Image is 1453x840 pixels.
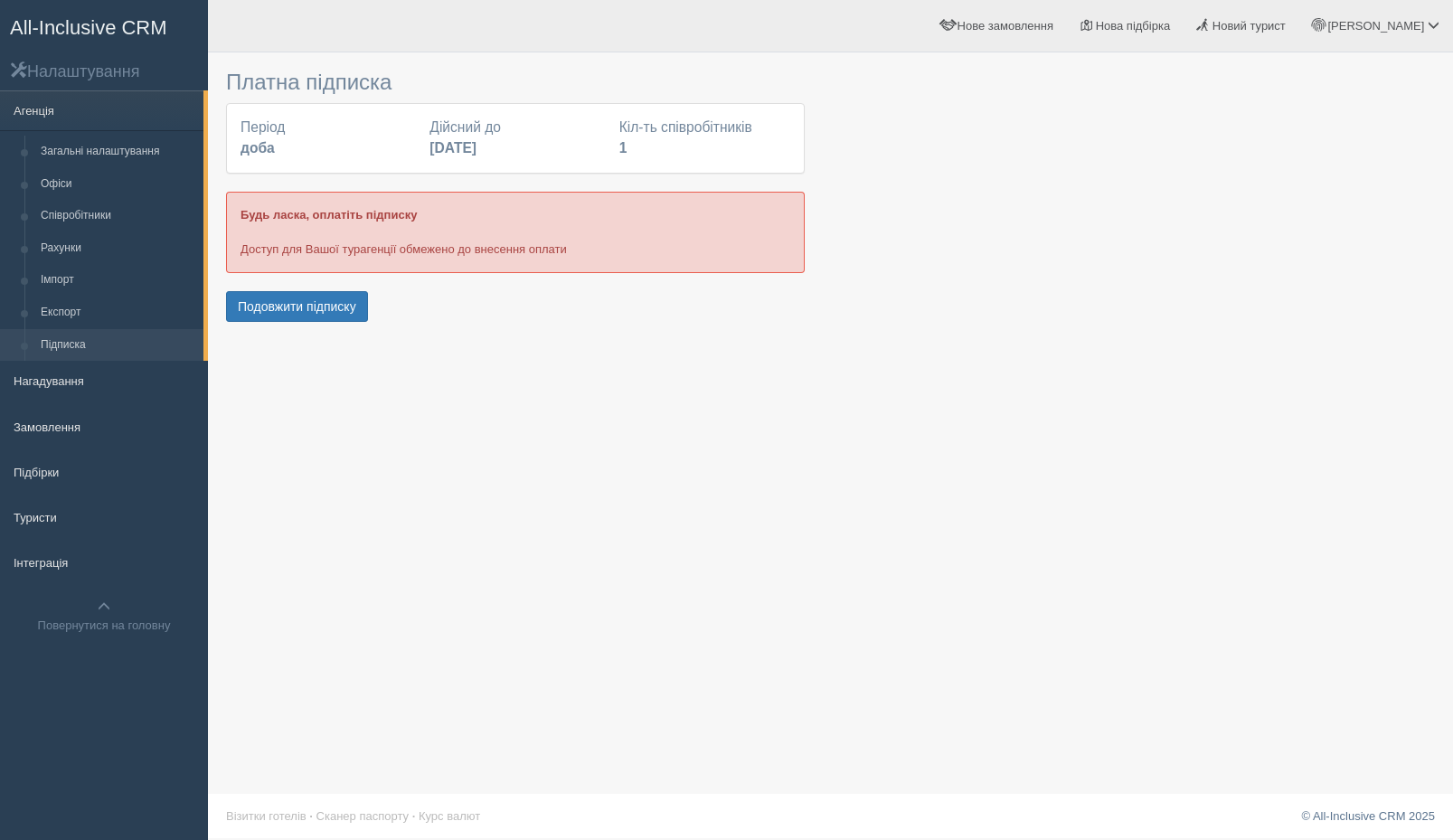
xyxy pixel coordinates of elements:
span: Новий турист [1212,19,1286,33]
span: Нова підбірка [1096,19,1171,33]
a: Візитки готелів [226,809,307,823]
div: Період [231,118,420,159]
div: Дійсний до [420,118,609,159]
a: Експорт [33,297,203,329]
a: Курс валют [419,809,480,823]
div: Кіл-ть співробітників [610,118,799,159]
a: Підписка [33,329,203,362]
span: [PERSON_NAME] [1327,19,1424,33]
span: All-Inclusive CRM [10,16,167,39]
h3: Платна підписка [226,71,805,94]
span: · [412,809,416,823]
a: Імпорт [33,264,203,297]
a: Загальні налаштування [33,136,203,168]
a: Офіси [33,168,203,201]
b: 1 [619,140,627,156]
span: · [309,809,313,823]
a: © All-Inclusive CRM 2025 [1301,809,1435,823]
b: Будь ласка, оплатіть підписку [241,208,417,222]
button: Подовжити підписку [226,291,368,322]
div: Доступ для Вашої турагенції обмежено до внесення оплати [226,192,805,272]
a: All-Inclusive CRM [1,1,207,51]
span: Нове замовлення [958,19,1053,33]
b: [DATE] [429,140,476,156]
a: Співробітники [33,200,203,232]
a: Рахунки [33,232,203,265]
a: Сканер паспорту [316,809,409,823]
b: доба [241,140,275,156]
